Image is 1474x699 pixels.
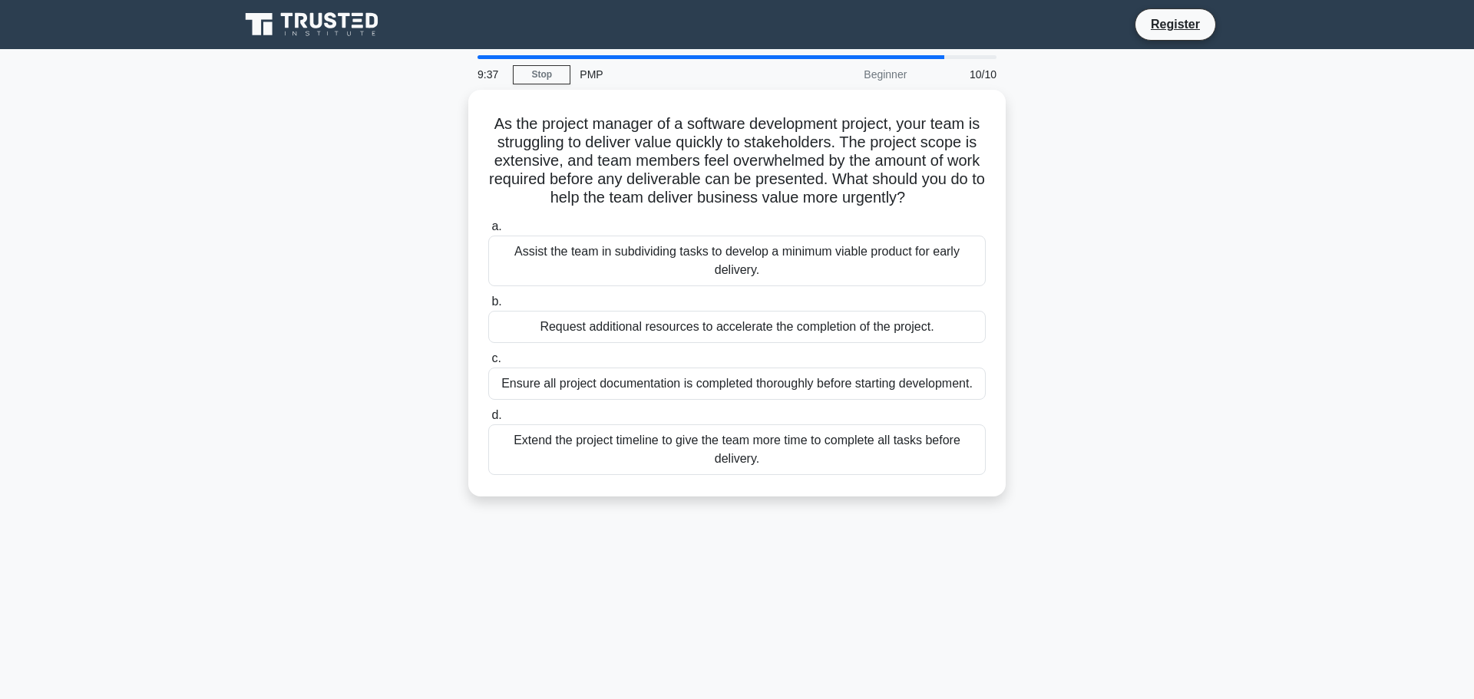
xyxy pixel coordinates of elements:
div: Ensure all project documentation is completed thoroughly before starting development. [488,368,986,400]
span: a. [491,219,501,232]
div: Beginner [782,59,916,90]
span: d. [491,408,501,421]
a: Register [1142,15,1209,34]
div: Request additional resources to accelerate the completion of the project. [488,311,986,343]
h5: As the project manager of a software development project, your team is struggling to deliver valu... [487,114,987,208]
span: b. [491,295,501,308]
a: Stop [513,65,570,84]
div: Extend the project timeline to give the team more time to complete all tasks before delivery. [488,424,986,475]
div: 10/10 [916,59,1006,90]
div: Assist the team in subdividing tasks to develop a minimum viable product for early delivery. [488,236,986,286]
div: 9:37 [468,59,513,90]
div: PMP [570,59,782,90]
span: c. [491,351,501,364]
